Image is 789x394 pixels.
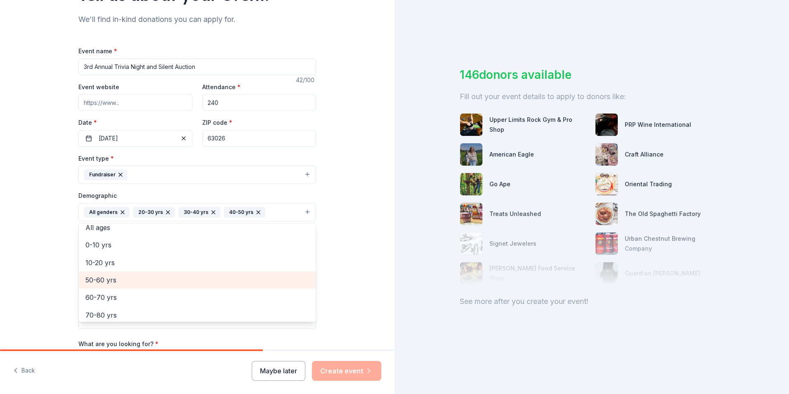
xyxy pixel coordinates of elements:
span: 60-70 yrs [85,292,309,303]
span: 70-80 yrs [85,310,309,320]
span: All ages [85,222,309,233]
span: 0-10 yrs [85,240,309,250]
div: All genders [84,207,130,218]
span: 50-60 yrs [85,275,309,285]
div: 20-30 yrs [133,207,175,218]
div: 40-50 yrs [224,207,265,218]
span: 10-20 yrs [85,257,309,268]
div: All genders20-30 yrs30-40 yrs40-50 yrs [78,223,316,322]
button: All genders20-30 yrs30-40 yrs40-50 yrs [78,203,316,221]
div: 30-40 yrs [178,207,220,218]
